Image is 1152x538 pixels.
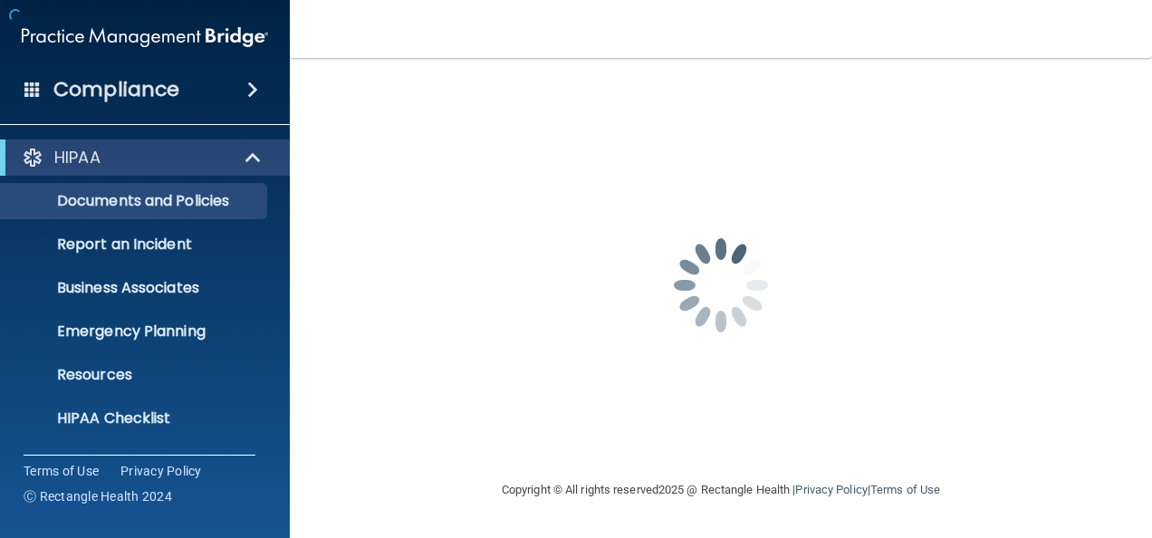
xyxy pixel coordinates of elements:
a: Privacy Policy [120,462,202,480]
a: Terms of Use [870,483,940,496]
img: PMB logo [22,19,268,55]
p: Business Associates [12,279,259,297]
p: HIPAA Risk Assessment [12,453,259,471]
p: HIPAA [54,147,101,168]
span: Ⓒ Rectangle Health 2024 [24,487,172,505]
div: Copyright © All rights reserved 2025 @ Rectangle Health | | [390,461,1051,519]
p: HIPAA Checklist [12,409,259,428]
a: HIPAA [22,147,263,168]
p: Resources [12,366,259,384]
img: spinner.e123f6fc.gif [630,195,811,376]
p: Emergency Planning [12,322,259,341]
p: Report an Incident [12,235,259,254]
a: Privacy Policy [795,483,867,496]
a: Terms of Use [24,462,99,480]
p: Documents and Policies [12,192,259,210]
h4: Compliance [53,77,179,102]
